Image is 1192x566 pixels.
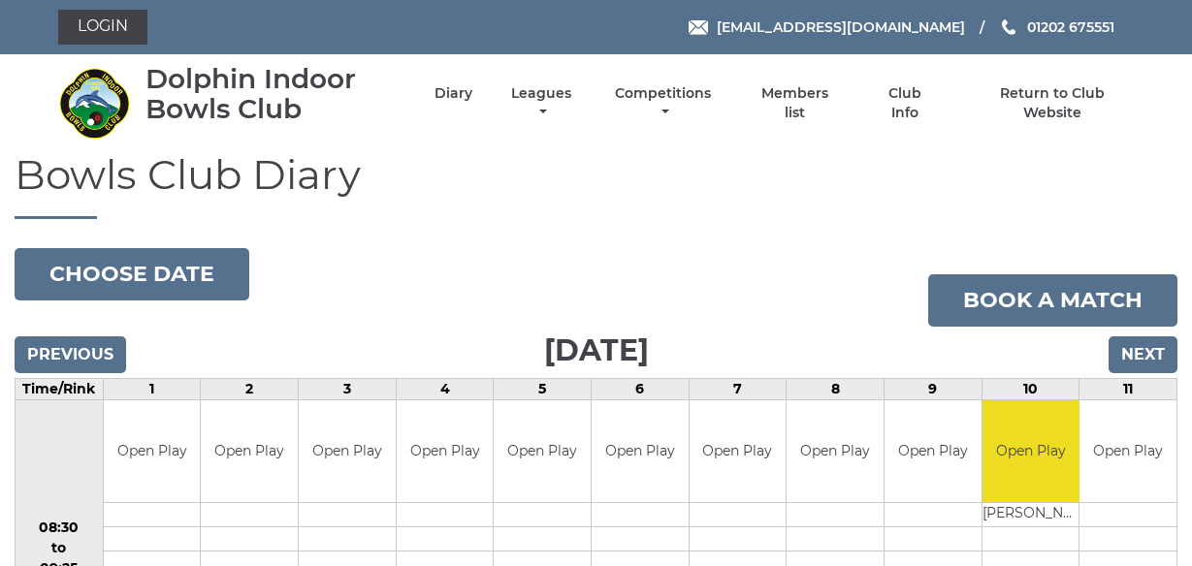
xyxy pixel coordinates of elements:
td: 1 [103,379,201,400]
td: 6 [592,379,690,400]
td: [PERSON_NAME] [983,502,1080,526]
a: Diary [435,84,472,103]
h1: Bowls Club Diary [15,152,1177,219]
td: Open Play [494,400,591,502]
td: Open Play [104,400,201,502]
input: Previous [15,336,126,373]
td: Open Play [885,400,982,502]
td: 4 [396,379,494,400]
a: Phone us 01202 675551 [999,16,1114,38]
img: Phone us [1002,19,1015,35]
td: 10 [982,379,1079,400]
a: Members list [750,84,839,122]
td: Open Play [299,400,396,502]
a: Login [58,10,147,45]
img: Email [689,20,708,35]
td: Open Play [787,400,884,502]
td: 3 [299,379,397,400]
a: Club Info [874,84,937,122]
td: Time/Rink [16,379,104,400]
td: Open Play [397,400,494,502]
a: Leagues [506,84,576,122]
img: Dolphin Indoor Bowls Club [58,67,131,140]
td: Open Play [592,400,689,502]
td: 11 [1079,379,1177,400]
button: Choose date [15,248,249,300]
a: Competitions [611,84,717,122]
td: 2 [201,379,299,400]
td: 8 [787,379,885,400]
a: Return to Club Website [970,84,1134,122]
span: 01202 675551 [1027,18,1114,36]
td: 5 [494,379,592,400]
td: Open Play [1079,400,1176,502]
input: Next [1109,336,1177,373]
div: Dolphin Indoor Bowls Club [145,64,401,124]
td: Open Play [201,400,298,502]
td: Open Play [690,400,787,502]
span: [EMAIL_ADDRESS][DOMAIN_NAME] [717,18,965,36]
td: 7 [689,379,787,400]
a: Email [EMAIL_ADDRESS][DOMAIN_NAME] [689,16,965,38]
td: Open Play [983,400,1080,502]
a: Book a match [928,274,1177,327]
td: 9 [884,379,982,400]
